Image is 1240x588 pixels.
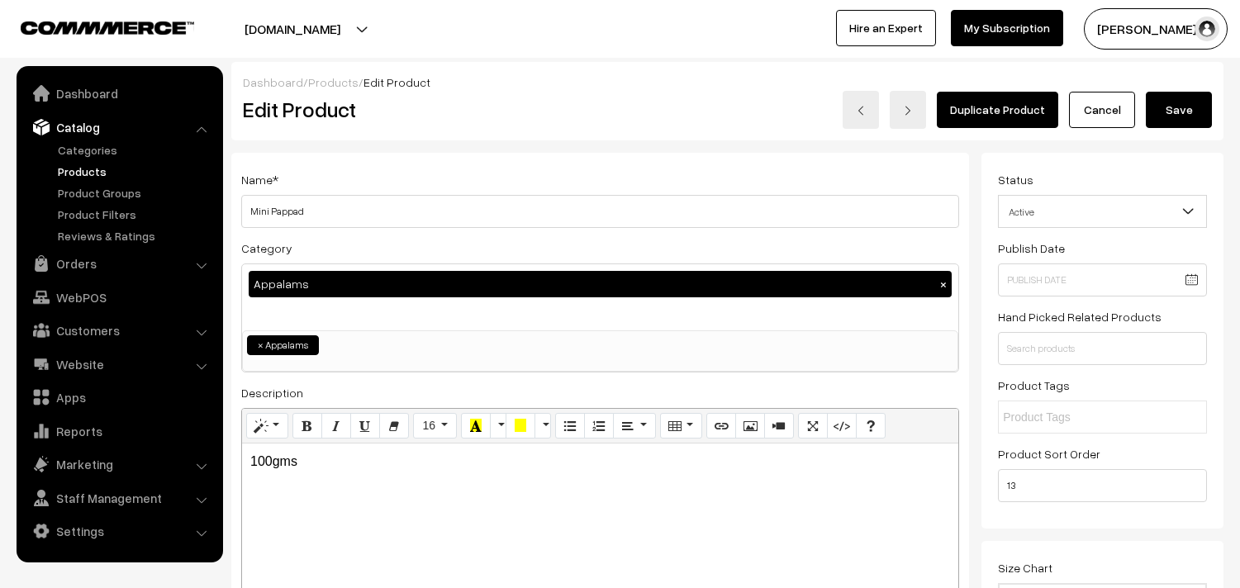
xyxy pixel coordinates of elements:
button: Video [764,413,794,439]
span: Active [998,195,1207,228]
a: Reports [21,416,217,446]
span: 16 [422,419,435,432]
a: Cancel [1069,92,1135,128]
a: Duplicate Product [937,92,1058,128]
button: Italic (CTRL+I) [321,413,351,439]
a: Orders [21,249,217,278]
input: Publish Date [998,263,1207,296]
a: Customers [21,315,217,345]
a: Products [54,163,217,180]
label: Product Tags [998,377,1070,394]
button: Font Size [413,413,457,439]
a: Product Groups [54,184,217,202]
label: Publish Date [998,239,1065,257]
a: Reviews & Ratings [54,227,217,244]
img: COMMMERCE [21,21,194,34]
a: Categories [54,141,217,159]
button: Paragraph [613,413,655,439]
button: [DOMAIN_NAME] [187,8,398,50]
a: Apps [21,382,217,412]
a: Hire an Expert [836,10,936,46]
label: Product Sort Order [998,445,1100,462]
a: COMMMERCE [21,17,165,36]
button: Link (CTRL+K) [706,413,736,439]
input: Enter Number [998,469,1207,502]
span: Edit Product [363,75,430,89]
span: Active [999,197,1206,226]
a: Products [308,75,359,89]
h2: Edit Product [243,97,632,122]
button: Bold (CTRL+B) [292,413,322,439]
a: My Subscription [951,10,1063,46]
div: / / [243,73,1212,91]
label: Name [241,171,278,188]
button: [PERSON_NAME] s… [1084,8,1228,50]
a: Dashboard [21,78,217,108]
button: Table [660,413,702,439]
button: Picture [735,413,765,439]
img: user [1195,17,1219,41]
button: Save [1146,92,1212,128]
button: Full Screen [798,413,828,439]
a: Product Filters [54,206,217,223]
input: Search products [998,332,1207,365]
button: Underline (CTRL+U) [350,413,380,439]
button: Style [246,413,288,439]
button: More Color [534,413,551,439]
a: Catalog [21,112,217,142]
a: Settings [21,516,217,546]
a: Website [21,349,217,379]
input: Name [241,195,959,228]
div: Appalams [249,271,952,297]
label: Status [998,171,1033,188]
button: Recent Color [461,413,491,439]
img: left-arrow.png [856,106,866,116]
a: WebPOS [21,282,217,312]
p: 100gms [250,452,950,472]
a: Marketing [21,449,217,479]
label: Description [241,384,303,401]
label: Hand Picked Related Products [998,308,1162,325]
input: Product Tags [1003,409,1147,426]
button: Ordered list (CTRL+SHIFT+NUM8) [584,413,614,439]
button: Background Color [506,413,535,439]
button: × [936,277,951,292]
button: Remove Font Style (CTRL+\) [379,413,409,439]
img: right-arrow.png [903,106,913,116]
button: More Color [490,413,506,439]
label: Size Chart [998,559,1052,576]
a: Staff Management [21,483,217,513]
button: Unordered list (CTRL+SHIFT+NUM7) [555,413,585,439]
button: Code View [827,413,857,439]
button: Help [856,413,886,439]
a: Dashboard [243,75,303,89]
